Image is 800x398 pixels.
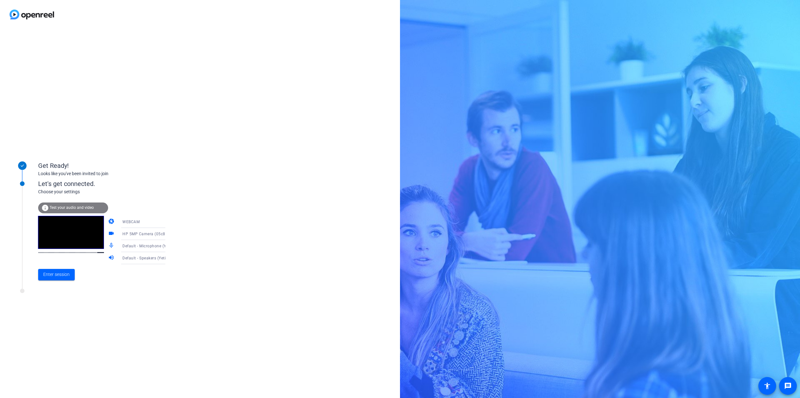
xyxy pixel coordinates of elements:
mat-icon: volume_up [108,254,116,262]
mat-icon: accessibility [763,382,771,390]
div: Looks like you've been invited to join [38,170,165,177]
mat-icon: camera [108,218,116,226]
mat-icon: info [41,204,49,212]
span: Default - Microphone (Yeti Stereo Microphone) [122,243,208,248]
span: Enter session [43,271,70,278]
button: Enter session [38,269,75,280]
span: HP 5MP Camera (05c8:082f) [122,231,176,236]
span: Test your audio and video [50,205,94,210]
mat-icon: videocam [108,230,116,238]
mat-icon: mic_none [108,242,116,250]
div: Choose your settings [38,189,178,195]
span: Default - Speakers (Yeti Stereo Microphone) [122,255,203,260]
div: Let's get connected. [38,179,178,189]
div: Get Ready! [38,161,165,170]
span: WEBCAM [122,220,140,224]
mat-icon: message [784,382,792,390]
